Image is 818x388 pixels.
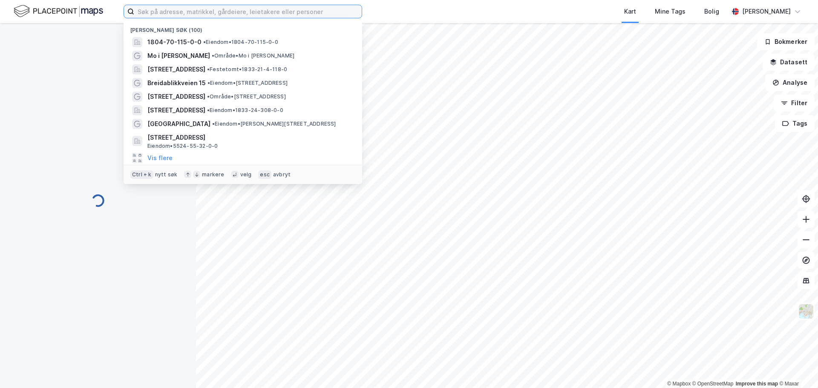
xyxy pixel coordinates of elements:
span: Eiendom • 1833-24-308-0-0 [207,107,283,114]
div: nytt søk [155,171,178,178]
div: avbryt [273,171,291,178]
div: [PERSON_NAME] [742,6,791,17]
button: Filter [774,95,815,112]
div: Kontrollprogram for chat [775,347,818,388]
span: • [207,80,210,86]
span: Festetomt • 1833-21-4-118-0 [207,66,287,73]
span: Område • Mo i [PERSON_NAME] [212,52,294,59]
span: • [207,93,210,100]
button: Tags [775,115,815,132]
span: [STREET_ADDRESS] [147,64,205,75]
div: Kart [624,6,636,17]
a: OpenStreetMap [692,381,734,387]
span: [STREET_ADDRESS] [147,105,205,115]
span: Eiendom • [STREET_ADDRESS] [207,80,288,86]
span: • [207,107,210,113]
button: Analyse [765,74,815,91]
img: Z [798,303,814,319]
input: Søk på adresse, matrikkel, gårdeiere, leietakere eller personer [134,5,362,18]
span: [STREET_ADDRESS] [147,132,352,143]
span: Breidablikkveien 15 [147,78,206,88]
span: • [212,52,214,59]
span: [GEOGRAPHIC_DATA] [147,119,210,129]
span: • [212,121,215,127]
button: Bokmerker [757,33,815,50]
img: spinner.a6d8c91a73a9ac5275cf975e30b51cfb.svg [91,194,105,207]
button: Vis flere [147,153,173,163]
div: Mine Tags [655,6,686,17]
button: Datasett [763,54,815,71]
div: esc [258,170,271,179]
img: logo.f888ab2527a4732fd821a326f86c7f29.svg [14,4,103,19]
div: [PERSON_NAME] søk (100) [124,20,362,35]
span: Eiendom • 5524-55-32-0-0 [147,143,218,149]
span: Område • [STREET_ADDRESS] [207,93,286,100]
div: Bolig [704,6,719,17]
iframe: Chat Widget [775,347,818,388]
span: Eiendom • 1804-70-115-0-0 [203,39,278,46]
div: markere [202,171,224,178]
span: 1804-70-115-0-0 [147,37,202,47]
span: Mo i [PERSON_NAME] [147,51,210,61]
a: Mapbox [667,381,691,387]
a: Improve this map [736,381,778,387]
span: Eiendom • [PERSON_NAME][STREET_ADDRESS] [212,121,336,127]
span: • [203,39,206,45]
div: Ctrl + k [130,170,153,179]
div: velg [240,171,252,178]
span: • [207,66,210,72]
span: [STREET_ADDRESS] [147,92,205,102]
